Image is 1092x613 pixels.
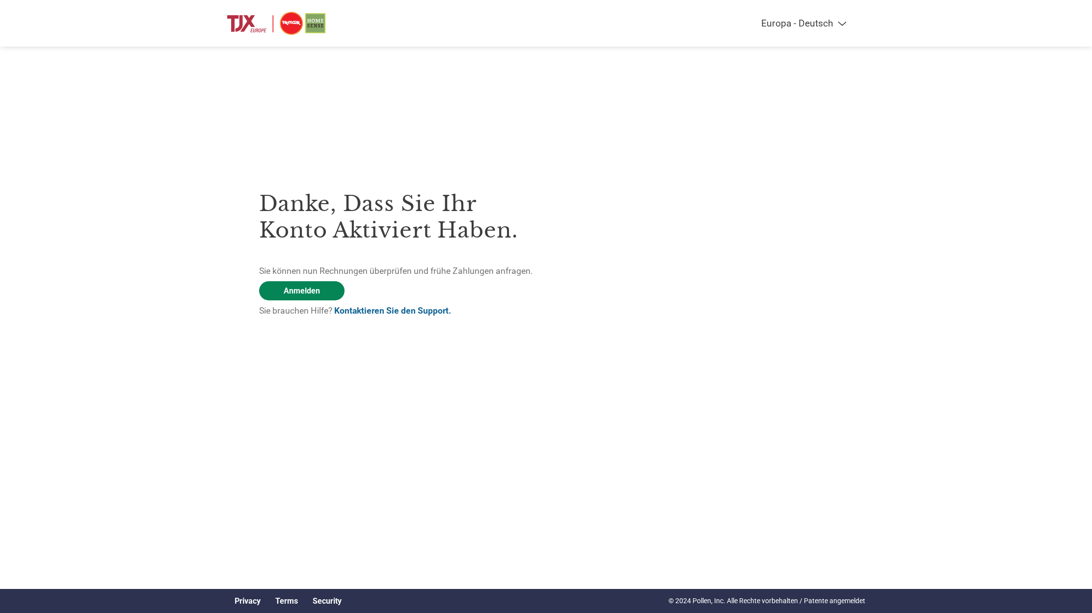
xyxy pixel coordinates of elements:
[334,306,451,316] a: Kontaktieren Sie den Support.
[275,596,298,606] a: Terms
[259,190,546,243] h3: Danke, dass Sie Ihr Konto aktiviert haben.
[259,304,546,317] p: Sie brauchen Hilfe?
[259,281,345,300] a: Anmelden
[227,10,325,37] img: TJX Europe
[259,265,546,277] p: Sie können nun Rechnungen überprüfen und frühe Zahlungen anfragen.
[668,596,865,606] p: © 2024 Pollen, Inc. Alle Rechte vorbehalten / Patente angemeldet
[313,596,342,606] a: Security
[235,596,261,606] a: Privacy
